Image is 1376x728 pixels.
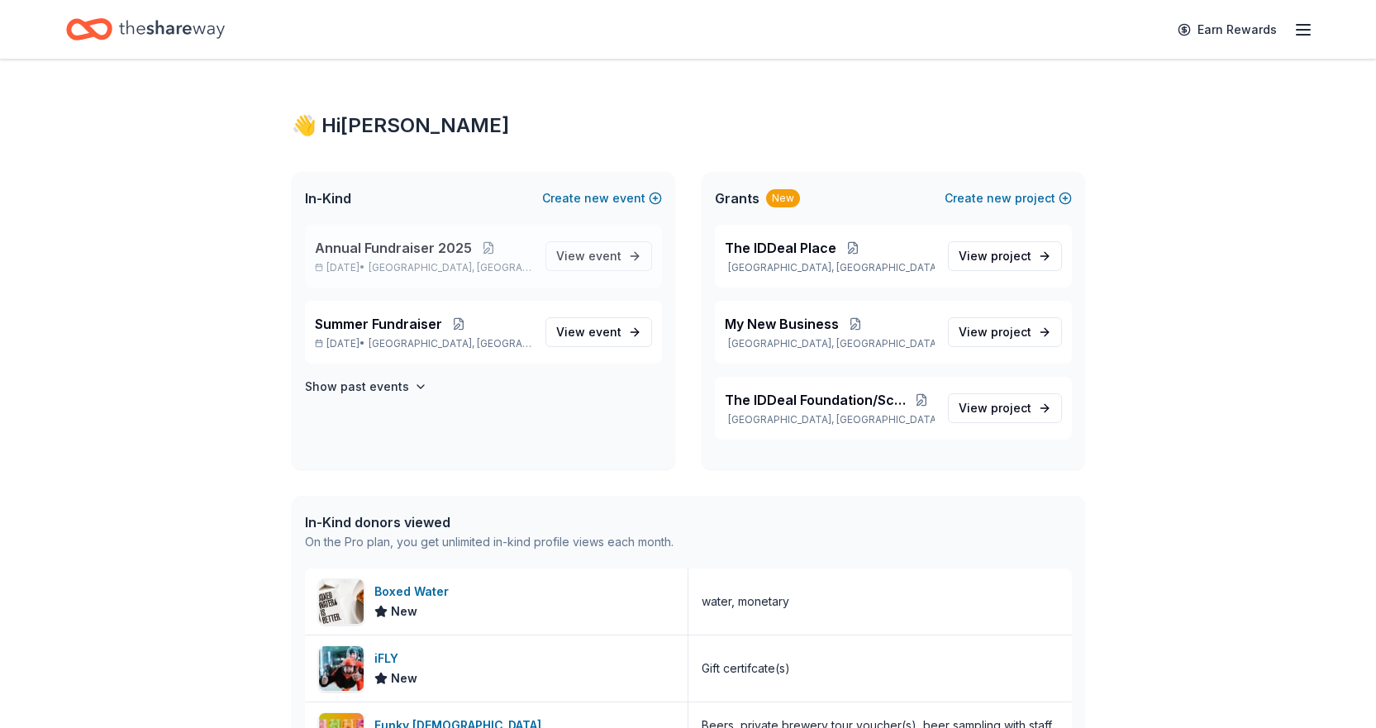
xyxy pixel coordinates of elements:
[715,188,759,208] span: Grants
[319,579,364,624] img: Image for Boxed Water
[315,314,442,334] span: Summer Fundraiser
[991,325,1031,339] span: project
[725,261,935,274] p: [GEOGRAPHIC_DATA], [GEOGRAPHIC_DATA]
[292,112,1085,139] div: 👋 Hi [PERSON_NAME]
[588,325,621,339] span: event
[556,322,621,342] span: View
[305,512,674,532] div: In-Kind donors viewed
[315,337,532,350] p: [DATE] •
[545,317,652,347] a: View event
[374,582,455,602] div: Boxed Water
[948,393,1062,423] a: View project
[725,390,909,410] span: The IDDeal Foundation/ScentsAbility
[391,602,417,621] span: New
[319,646,364,691] img: Image for iFLY
[542,188,662,208] button: Createnewevent
[305,377,409,397] h4: Show past events
[315,261,532,274] p: [DATE] •
[991,401,1031,415] span: project
[959,322,1031,342] span: View
[374,649,417,669] div: iFLY
[725,314,839,334] span: My New Business
[945,188,1072,208] button: Createnewproject
[959,398,1031,418] span: View
[556,246,621,266] span: View
[702,592,789,611] div: water, monetary
[959,246,1031,266] span: View
[991,249,1031,263] span: project
[948,241,1062,271] a: View project
[305,532,674,552] div: On the Pro plan, you get unlimited in-kind profile views each month.
[766,189,800,207] div: New
[987,188,1012,208] span: new
[391,669,417,688] span: New
[588,249,621,263] span: event
[725,413,935,426] p: [GEOGRAPHIC_DATA], [GEOGRAPHIC_DATA]
[948,317,1062,347] a: View project
[545,241,652,271] a: View event
[1168,15,1287,45] a: Earn Rewards
[305,188,351,208] span: In-Kind
[725,238,836,258] span: The IDDeal Place
[584,188,609,208] span: new
[315,238,472,258] span: Annual Fundraiser 2025
[725,337,935,350] p: [GEOGRAPHIC_DATA], [GEOGRAPHIC_DATA]
[66,10,225,49] a: Home
[702,659,790,678] div: Gift certifcate(s)
[369,337,531,350] span: [GEOGRAPHIC_DATA], [GEOGRAPHIC_DATA]
[369,261,531,274] span: [GEOGRAPHIC_DATA], [GEOGRAPHIC_DATA]
[305,377,427,397] button: Show past events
